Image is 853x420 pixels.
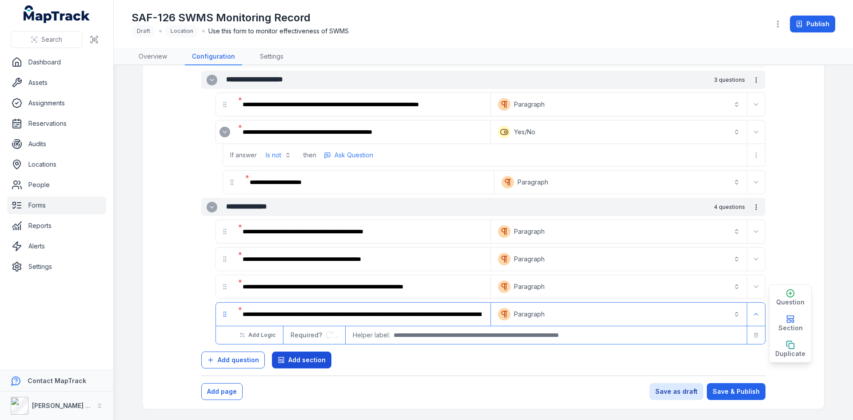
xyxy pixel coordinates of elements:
button: Publish [790,16,835,32]
button: more-detail [749,148,763,162]
div: :r2b:-form-item-label [243,172,492,192]
a: Dashboard [7,53,106,71]
button: Expand [207,202,217,212]
div: :r3m:-form-item-label [235,277,489,296]
a: People [7,176,106,194]
a: Overview [132,48,174,65]
a: Settings [7,258,106,276]
button: Add question [201,352,265,368]
span: Add section [288,356,326,364]
div: drag [216,305,234,323]
span: then [303,151,316,160]
span: Required? [291,331,326,339]
div: drag [216,250,234,268]
a: Settings [253,48,291,65]
span: 4 questions [714,204,745,211]
div: :r1u:-form-item-label [216,123,234,141]
button: Yes/No [493,122,745,142]
span: Add question [218,356,259,364]
a: Reports [7,217,106,235]
span: Ask Question [335,151,373,160]
div: drag [216,278,234,296]
svg: drag [221,228,228,235]
button: Paragraph [493,277,745,296]
div: :r4f:-form-item-label [235,304,489,324]
a: Assets [7,74,106,92]
button: Expand [219,127,230,137]
div: :r2l:-form-item-label [235,222,489,241]
a: MapTrack [24,5,90,23]
button: Paragraph [493,222,745,241]
a: Configuration [185,48,242,65]
button: Expand [749,224,763,239]
strong: [PERSON_NAME] Group [32,402,105,409]
button: Save & Publish [707,383,765,400]
button: Is not [260,147,296,163]
a: Reservations [7,115,106,132]
svg: drag [221,283,228,290]
div: drag [216,96,234,113]
button: Add section [272,352,331,368]
svg: drag [221,311,228,318]
button: Save as draft [650,383,703,400]
button: Paragraph [493,304,745,324]
button: more-detail [749,200,764,215]
a: Forms [7,196,106,214]
button: Expand [749,125,763,139]
button: Add page [201,383,243,400]
button: Duplicate [769,336,811,362]
button: Expand [749,252,763,266]
svg: drag [221,256,228,263]
button: Paragraph [496,172,745,192]
h1: SAF-126 SWMS Monitoring Record [132,11,349,25]
a: Locations [7,156,106,173]
span: Use this form to monitor effectiveness of SWMS [208,27,349,36]
button: Question [769,285,811,311]
button: Expand [749,307,763,321]
span: If answer [230,151,257,160]
a: Alerts [7,237,106,255]
button: Expand [749,280,763,294]
input: :r4k:-form-item-label [326,332,338,339]
button: Expand [749,175,763,189]
a: Audits [7,135,106,153]
button: Paragraph [493,95,745,114]
div: :r1o:-form-item-label [235,95,489,114]
button: Add Logic [234,328,281,343]
div: :r1v:-form-item-label [235,122,489,142]
span: Helper label: [353,331,390,340]
button: Paragraph [493,249,745,269]
span: Question [776,298,805,307]
span: Duplicate [775,349,805,358]
div: :r2t:-form-item-label [235,249,489,269]
span: 3 questions [714,76,745,84]
svg: drag [228,179,235,186]
span: Search [41,35,62,44]
strong: Contact MapTrack [28,377,86,384]
button: Search [11,31,82,48]
button: Expand [749,97,763,112]
span: Section [778,324,803,332]
a: Assignments [7,94,106,112]
div: drag [216,223,234,240]
div: Draft [132,25,155,37]
svg: drag [221,101,228,108]
button: Section [769,311,811,336]
button: Expand [207,75,217,85]
div: drag [223,173,241,191]
button: more-detail [320,148,377,162]
button: more-detail [749,72,764,88]
div: Location [165,25,199,37]
span: Add Logic [248,332,275,339]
